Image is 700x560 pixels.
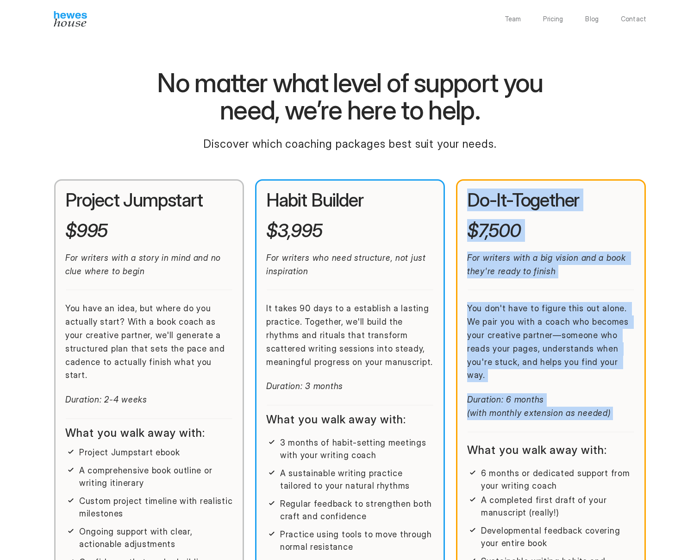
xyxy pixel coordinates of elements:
[65,427,233,439] h2: What you walk away with:
[54,11,87,27] img: Hewes House’s book coach services offer creative writing courses, writing class to learn differen...
[266,219,322,242] em: $3,995
[266,302,434,369] p: It takes 90 days to a establish a lasting practice. Together, we'll build the rhythms and rituals...
[280,528,434,553] p: Practice using tools to move through normal resistance
[280,436,434,461] p: 3 months of habit-setting meetings with your writing coach
[65,395,147,404] em: Duration: 2-4 weeks
[505,16,521,22] a: Team
[467,219,521,242] em: $7,500
[280,467,434,492] p: A sustainable writing practice tailored to your natural rhythms
[543,16,563,22] a: Pricing
[467,395,610,418] em: Duration: 6 months (with monthly extension as needed)
[585,16,599,22] a: Blog
[266,190,434,210] h2: Habit Builder
[79,495,233,520] p: Custom project timeline with realistic milestones
[130,69,570,125] h1: No matter what level of support you need, we’re here to help.
[481,494,635,519] p: A completed first draft of your manuscript (really!)
[266,414,434,425] h2: What you walk away with:
[621,16,646,22] a: Contact
[188,135,512,153] p: Discover which coaching packages best suit your needs.
[79,525,233,550] p: Ongoing support with clear, actionable adjustments
[266,381,343,391] em: Duration: 3 months
[481,524,635,549] p: Developmental feedback covering your entire book
[481,467,635,492] p: 6 months or dedicated support from your writing coach
[467,302,635,382] p: You don't have to figure this out alone. We pair you with a coach who becomes your creative partn...
[79,446,233,459] p: Project Jumpstart ebook
[65,302,233,382] p: You have an idea, but where do you actually start? With a book coach as your creative partner, we...
[467,190,635,210] h2: Do-It-Together
[467,444,635,456] h2: What you walk away with:
[65,219,107,242] em: $995
[65,190,233,210] h2: Project Jumpstart
[79,464,233,489] p: A comprehensive book outline or writing itinerary
[280,497,434,522] p: Regular feedback to strengthen both craft and confidence
[467,253,629,276] em: For writers with a big vision and a book they're ready to finish
[266,253,429,276] em: For writers who need structure, not just inspiration
[65,253,224,276] em: For writers with a story in mind and no clue where to begin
